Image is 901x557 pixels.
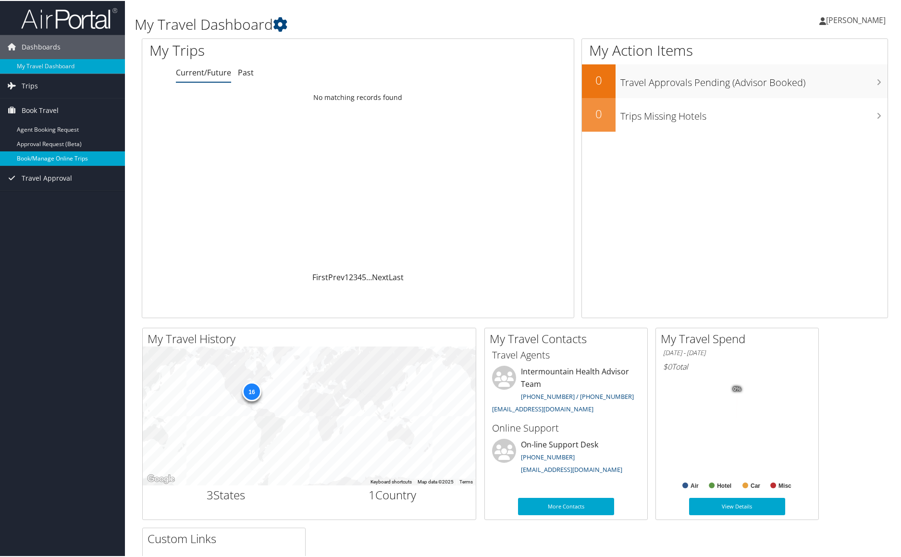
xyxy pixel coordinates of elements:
[521,391,634,400] a: [PHONE_NUMBER] / [PHONE_NUMBER]
[358,271,362,282] a: 4
[521,452,575,460] a: [PHONE_NUMBER]
[22,34,61,58] span: Dashboards
[366,271,372,282] span: …
[582,39,888,60] h1: My Action Items
[620,70,888,88] h3: Travel Approvals Pending (Advisor Booked)
[582,97,888,131] a: 0Trips Missing Hotels
[492,421,640,434] h3: Online Support
[149,39,387,60] h1: My Trips
[418,478,454,483] span: Map data ©2025
[778,482,791,488] text: Misc
[135,13,642,34] h1: My Travel Dashboard
[663,360,811,371] h6: Total
[369,486,375,502] span: 1
[518,497,614,514] a: More Contacts
[148,330,476,346] h2: My Travel History
[362,271,366,282] a: 5
[22,98,59,122] span: Book Travel
[582,63,888,97] a: 0Travel Approvals Pending (Advisor Booked)
[353,271,358,282] a: 3
[145,472,177,484] img: Google
[317,486,469,502] h2: Country
[733,385,741,391] tspan: 0%
[389,271,404,282] a: Last
[487,365,645,416] li: Intermountain Health Advisor Team
[345,271,349,282] a: 1
[312,271,328,282] a: First
[22,165,72,189] span: Travel Approval
[492,347,640,361] h3: Travel Agents
[207,486,213,502] span: 3
[492,404,593,412] a: [EMAIL_ADDRESS][DOMAIN_NAME]
[22,73,38,97] span: Trips
[370,478,412,484] button: Keyboard shortcuts
[349,271,353,282] a: 2
[751,482,760,488] text: Car
[328,271,345,282] a: Prev
[150,486,302,502] h2: States
[21,6,117,29] img: airportal-logo.png
[826,14,886,25] span: [PERSON_NAME]
[238,66,254,77] a: Past
[521,464,622,473] a: [EMAIL_ADDRESS][DOMAIN_NAME]
[663,360,672,371] span: $0
[148,530,305,546] h2: Custom Links
[620,104,888,122] h3: Trips Missing Hotels
[819,5,895,34] a: [PERSON_NAME]
[490,330,647,346] h2: My Travel Contacts
[582,105,616,121] h2: 0
[487,438,645,477] li: On-line Support Desk
[582,71,616,87] h2: 0
[663,347,811,357] h6: [DATE] - [DATE]
[176,66,231,77] a: Current/Future
[689,497,785,514] a: View Details
[459,478,473,483] a: Terms (opens in new tab)
[142,88,574,105] td: No matching records found
[717,482,731,488] text: Hotel
[661,330,818,346] h2: My Travel Spend
[145,472,177,484] a: Open this area in Google Maps (opens a new window)
[242,381,261,400] div: 16
[372,271,389,282] a: Next
[691,482,699,488] text: Air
